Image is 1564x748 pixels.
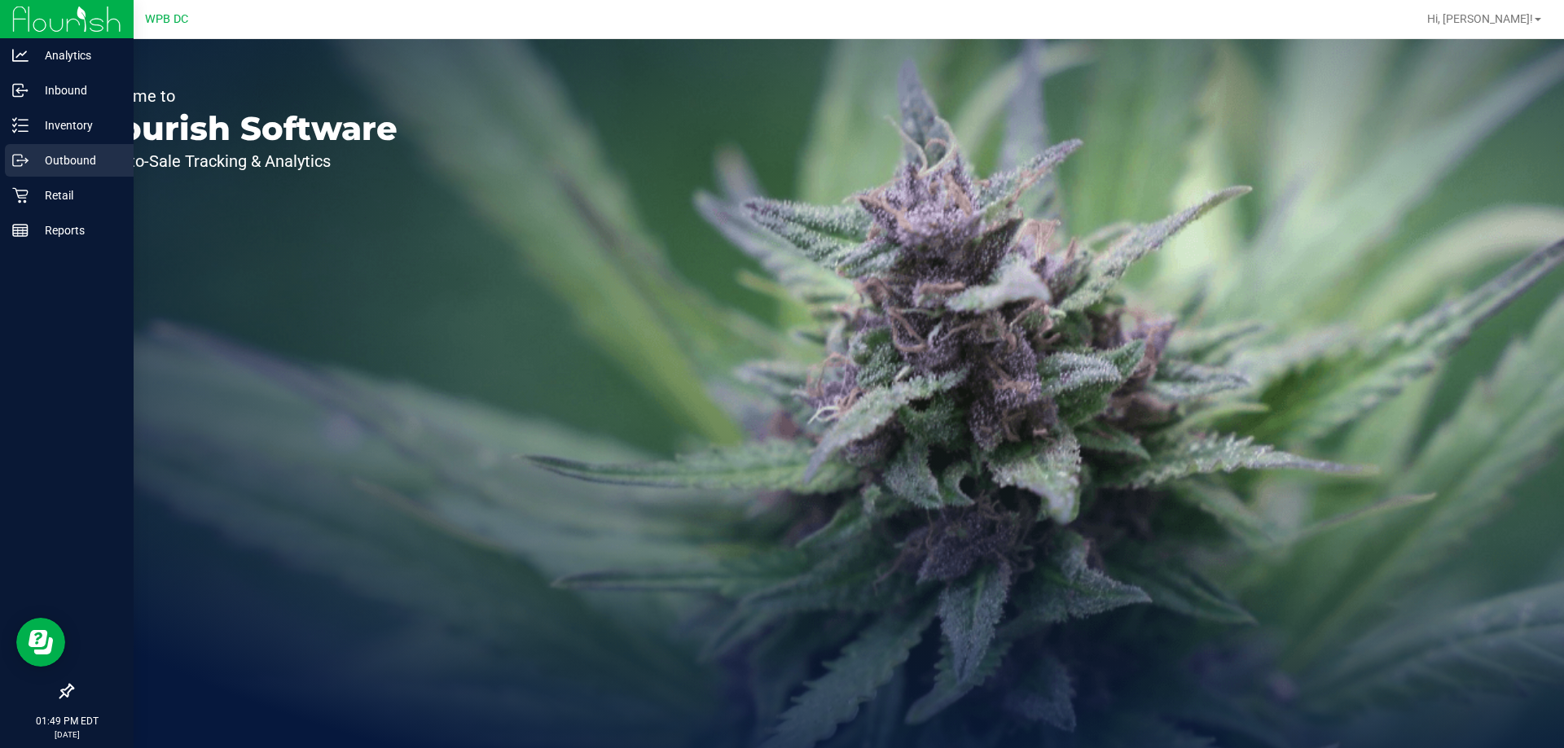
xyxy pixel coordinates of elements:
[29,116,126,135] p: Inventory
[88,88,398,104] p: Welcome to
[12,82,29,98] inline-svg: Inbound
[29,186,126,205] p: Retail
[12,187,29,203] inline-svg: Retail
[145,12,188,26] span: WPB DC
[88,153,398,169] p: Seed-to-Sale Tracking & Analytics
[12,47,29,63] inline-svg: Analytics
[29,221,126,240] p: Reports
[7,714,126,728] p: 01:49 PM EDT
[29,151,126,170] p: Outbound
[7,728,126,741] p: [DATE]
[29,81,126,100] p: Inbound
[12,222,29,238] inline-svg: Reports
[16,618,65,667] iframe: Resource center
[12,152,29,168] inline-svg: Outbound
[88,112,398,145] p: Flourish Software
[12,117,29,133] inline-svg: Inventory
[29,46,126,65] p: Analytics
[1427,12,1533,25] span: Hi, [PERSON_NAME]!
